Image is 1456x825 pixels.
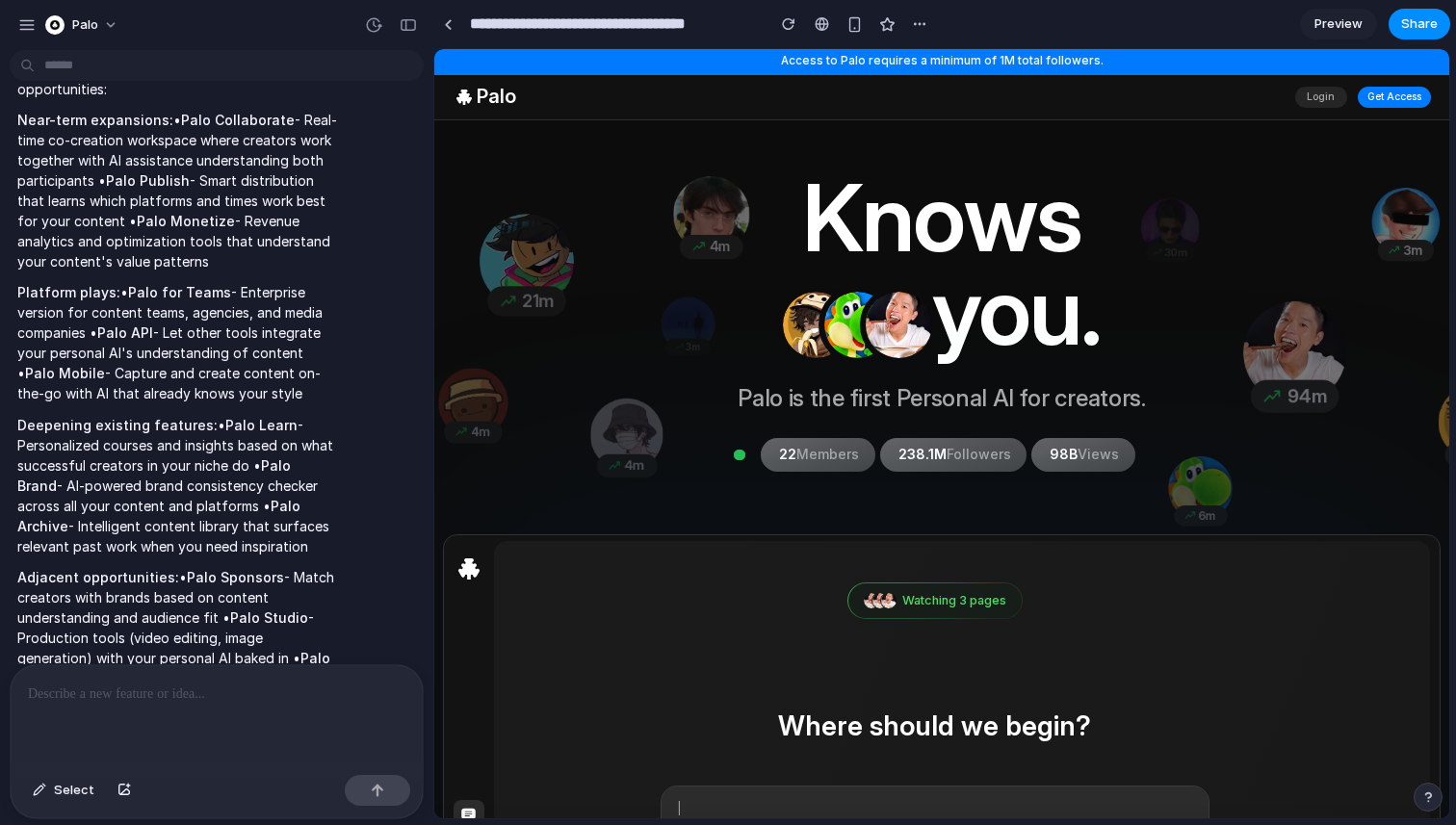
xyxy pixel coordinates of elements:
img: landingMemberProfile1-WkahDWfo.webp [45,166,140,260]
span: Palo is the first Personal AI for creators. [303,336,711,364]
div: you. [498,216,666,309]
button: Get Access [923,38,998,60]
span: Members [362,398,425,414]
span: 22 [345,398,362,414]
img: landingMemberProfile3-Cgm_N4gO.webp [734,407,798,472]
strong: Near-term expansions: [17,112,173,128]
strong: Palo Publish [106,172,190,189]
img: landingMemberProfile2-4E1UYqsw.webp [1004,335,1080,411]
div: Palo [42,37,82,60]
strong: Palo Brand [17,457,291,494]
strong: Deepening existing features: [17,417,218,433]
img: data-asset-fba973a9-dea3-486f-81a2-a6b7e62f43c4.webp [938,139,1005,206]
p: • - Enterprise version for content teams, agencies, and media companies • - Let other tools integ... [17,282,339,403]
img: landingMemberProfile2-4E1UYqsw.webp [349,243,415,309]
button: Palo [38,10,128,40]
img: data-asset-c49af562-c135-42d4-9163-e9a43c9e6e0e.webp [226,248,280,302]
button: Login [861,38,913,60]
p: • - Real-time co-creation workspace where creators work together with AI assistance understanding... [17,110,339,271]
div: 3m [251,291,266,305]
span: Palo [72,15,98,35]
img: data-asset-5c8b070f-0864-4343-88cb-83de675a536a.webp [707,149,766,208]
button: Share [1389,9,1450,39]
strong: Platform plays: [17,284,120,300]
p: • - Personalized courses and insights based on what successful creators in your niche do • - AI-p... [17,415,339,556]
strong: Palo Mobile [25,365,105,381]
div: 94m [853,333,893,361]
div: 4m [190,407,210,427]
div: 4m [37,374,56,393]
button: Select [23,775,104,806]
span: Views [643,398,685,414]
span: Select [54,781,94,800]
div: 4m [275,188,297,209]
img: landingMemberProfile8-BcIspAjG.webp [809,252,912,355]
div: 30m [730,195,753,212]
span: Preview [1314,14,1363,34]
span: Followers [512,398,577,414]
span: Share [1401,14,1438,34]
p: • - Match creators with brands based on content understanding and audience fit • - Production too... [17,567,339,709]
strong: Palo API [97,324,153,341]
div: 21m [88,240,119,266]
img: landingMemberProfile3-Cgm_N4gO.webp [390,243,456,309]
strong: Palo Archive [17,498,300,534]
strong: Adjacent opportunities: [17,569,179,585]
span: 98B [615,398,643,414]
strong: Palo Collaborate [181,112,295,128]
img: landingMemberProfile10-DGwEIM4N.webp [239,127,315,203]
strong: Palo Sponsors [187,569,284,585]
strong: Palo for Teams [128,284,231,300]
div: 6m [764,458,781,476]
strong: Palo Monetize [137,213,235,229]
img: data-asset-b5b8be04-d8e2-482d-a38a-a17bf3ad1e49.webp [156,349,229,423]
div: 3m [969,193,988,211]
strong: Palo Studio [230,609,308,626]
a: Preview [1300,9,1377,39]
span: 238.1M [464,398,512,414]
img: data-asset-86aacc7e-8027-444a-987c-be9f429bea41.webp [4,319,74,389]
img: landingMemberProfile8-BcIspAjG.webp [431,243,498,309]
strong: Palo Learn [225,417,298,433]
div: Knows [349,122,667,216]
